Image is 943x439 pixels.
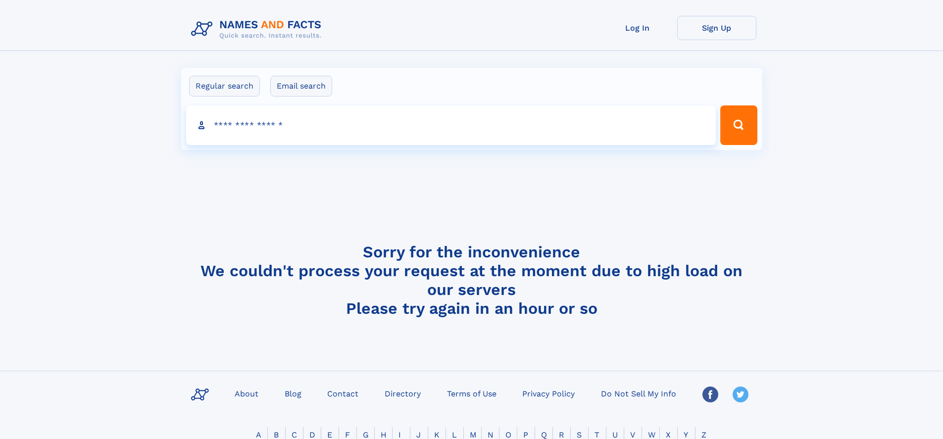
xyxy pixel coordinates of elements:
a: Log In [598,16,677,40]
img: Logo Names and Facts [187,16,330,43]
a: Contact [323,386,362,400]
img: Facebook [702,387,718,402]
a: Blog [281,386,305,400]
input: search input [186,105,716,145]
a: Terms of Use [443,386,500,400]
img: Twitter [733,387,748,402]
a: About [231,386,262,400]
label: Email search [270,76,332,97]
label: Regular search [189,76,260,97]
a: Privacy Policy [518,386,579,400]
a: Sign Up [677,16,756,40]
button: Search Button [720,105,757,145]
h4: Sorry for the inconvenience We couldn't process your request at the moment due to high load on ou... [187,243,756,318]
a: Do Not Sell My Info [597,386,680,400]
a: Directory [381,386,425,400]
